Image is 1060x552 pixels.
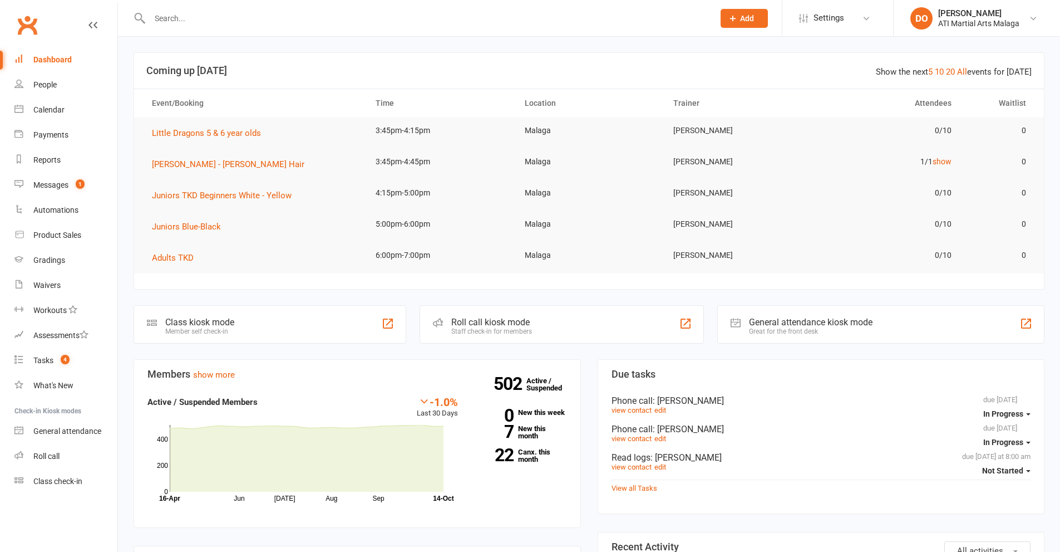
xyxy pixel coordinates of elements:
button: Add [721,9,768,28]
div: Staff check-in for members [451,328,532,335]
a: 0New this week [475,409,567,416]
div: Product Sales [33,231,81,240]
div: Payments [33,130,68,139]
div: Roll call [33,452,60,461]
td: [PERSON_NAME] [663,242,812,268]
span: : [PERSON_NAME] [653,395,724,406]
span: Add [740,14,754,23]
td: Malaga [515,242,664,268]
h3: Members [147,369,567,380]
a: edit [654,406,666,414]
a: edit [654,463,666,471]
a: Waivers [14,273,117,298]
div: Member self check-in [165,328,234,335]
a: Class kiosk mode [14,469,117,494]
a: General attendance kiosk mode [14,419,117,444]
span: : [PERSON_NAME] [653,424,724,434]
a: view contact [612,434,652,443]
button: Not Started [982,461,1031,481]
a: Calendar [14,97,117,123]
span: Juniors Blue-Black [152,222,221,232]
strong: 502 [494,375,526,392]
div: What's New [33,381,73,390]
div: ATI Martial Arts Malaga [938,18,1019,28]
td: 6:00pm-7:00pm [366,242,515,268]
a: view contact [612,406,652,414]
a: Reports [14,148,117,173]
a: Automations [14,198,117,223]
a: show [933,157,951,166]
button: Juniors TKD Beginners White - Yellow [152,189,299,202]
div: Phone call [612,395,1031,406]
div: Assessments [33,331,88,340]
td: 0/10 [812,242,962,268]
div: Workouts [33,306,67,315]
td: [PERSON_NAME] [663,118,812,144]
td: 0 [962,211,1036,237]
strong: Active / Suspended Members [147,397,258,407]
th: Location [515,89,664,118]
td: 0 [962,242,1036,268]
a: 7New this month [475,425,567,439]
span: 1 [76,179,85,189]
a: show more [193,370,235,380]
a: What's New [14,373,117,398]
input: Search... [146,11,706,26]
strong: 22 [475,447,514,463]
div: General attendance kiosk mode [749,317,872,328]
a: edit [654,434,666,443]
span: Settings [814,6,844,31]
strong: 0 [475,407,514,424]
td: Malaga [515,149,664,175]
div: General attendance [33,427,101,436]
a: Messages 1 [14,173,117,198]
td: 0 [962,118,1036,144]
a: 20 [946,67,955,77]
button: In Progress [983,432,1031,452]
a: Dashboard [14,47,117,72]
a: People [14,72,117,97]
a: Workouts [14,298,117,323]
th: Time [366,89,515,118]
span: In Progress [983,409,1023,418]
a: Product Sales [14,223,117,248]
div: People [33,80,57,89]
th: Trainer [663,89,812,118]
td: Malaga [515,118,664,144]
div: Tasks [33,356,53,365]
th: Event/Booking [142,89,366,118]
a: All [957,67,967,77]
td: Malaga [515,211,664,237]
td: [PERSON_NAME] [663,149,812,175]
span: 4 [61,355,70,364]
div: Class kiosk mode [165,317,234,328]
a: View all Tasks [612,484,657,492]
div: Reports [33,155,61,164]
span: Juniors TKD Beginners White - Yellow [152,190,292,201]
td: 0/10 [812,180,962,206]
a: Tasks 4 [14,348,117,373]
div: Great for the front desk [749,328,872,335]
td: 0 [962,149,1036,175]
div: DO [910,7,933,30]
span: Not Started [982,466,1023,475]
td: [PERSON_NAME] [663,180,812,206]
strong: 7 [475,423,514,440]
span: Little Dragons 5 & 6 year olds [152,128,261,138]
div: -1.0% [417,395,458,408]
td: 3:45pm-4:45pm [366,149,515,175]
a: Assessments [14,323,117,348]
th: Attendees [812,89,962,118]
div: Dashboard [33,55,72,64]
button: [PERSON_NAME] - [PERSON_NAME] Hair [152,158,312,171]
h3: Coming up [DATE] [146,65,1032,76]
button: Adults TKD [152,251,201,265]
a: 10 [935,67,944,77]
div: [PERSON_NAME] [938,8,1019,18]
button: Juniors Blue-Black [152,220,229,233]
div: Gradings [33,256,65,265]
a: Clubworx [13,11,41,39]
td: 0 [962,180,1036,206]
div: Waivers [33,281,61,290]
span: : [PERSON_NAME] [650,452,722,463]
